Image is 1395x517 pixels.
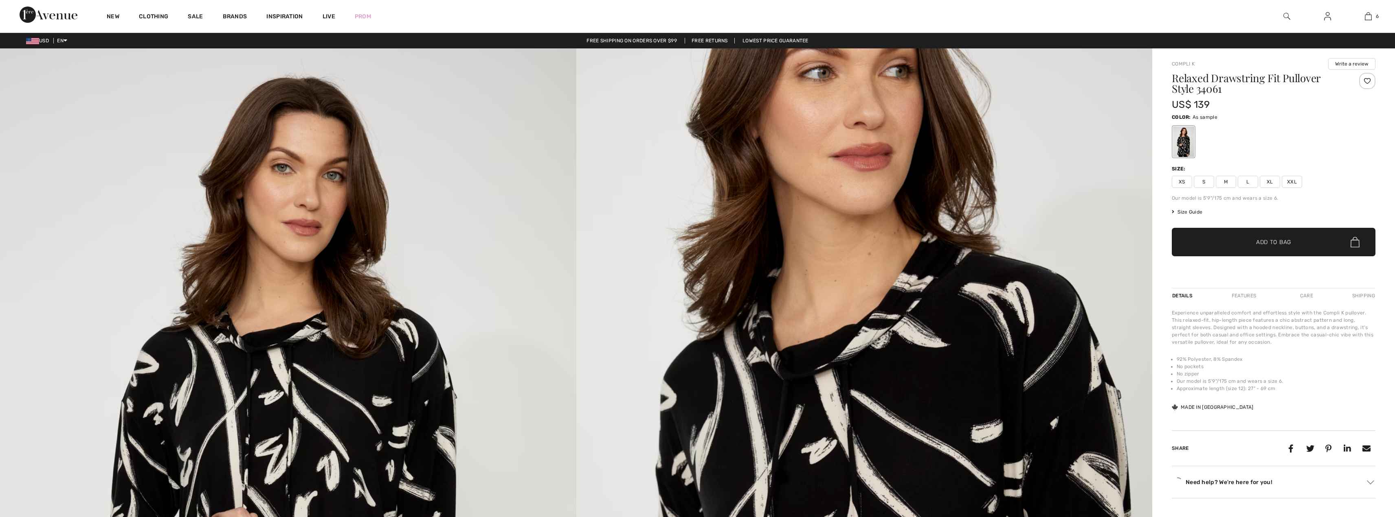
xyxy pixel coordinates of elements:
span: XS [1172,176,1192,188]
img: 1ère Avenue [20,7,77,23]
li: No zipper [1177,370,1375,377]
img: Arrow2.svg [1367,480,1374,484]
span: EN [57,38,67,44]
span: US$ 139 [1172,99,1210,110]
button: Write a review [1328,58,1375,70]
a: Compli K [1172,61,1195,67]
a: New [107,13,119,22]
div: As sample [1173,127,1194,157]
li: No pockets [1177,363,1375,370]
span: USD [26,38,52,44]
a: 6 [1348,11,1388,21]
div: Features [1225,288,1263,303]
span: Color: [1172,114,1191,120]
button: Add to Bag [1172,228,1375,256]
span: Size Guide [1172,208,1202,216]
a: Live [323,12,335,21]
a: Lowest Price Guarantee [736,38,815,44]
div: Shipping [1350,288,1375,303]
span: XXL [1282,176,1302,188]
img: US Dollar [26,38,39,44]
div: Details [1172,288,1195,303]
a: Brands [223,13,247,22]
img: search the website [1283,11,1290,21]
li: Our model is 5'9"/175 cm and wears a size 6. [1177,377,1375,385]
img: My Bag [1365,11,1372,21]
div: Size: [1172,165,1187,172]
div: Our model is 5'9"/175 cm and wears a size 6. [1172,194,1375,202]
span: XL [1260,176,1280,188]
img: My Info [1324,11,1331,21]
a: Sale [188,13,203,22]
img: Bag.svg [1351,237,1360,247]
div: Need help? We're here for you! [1172,476,1375,488]
div: Care [1293,288,1320,303]
div: Experience unparalleled comfort and effortless style with the Compli K pullover. This relaxed-fit... [1172,309,1375,346]
span: Share [1172,445,1189,451]
span: L [1238,176,1258,188]
h1: Relaxed Drawstring Fit Pullover Style 34061 [1172,73,1342,94]
li: Approximate length (size 12): 27" - 69 cm [1177,385,1375,392]
span: As sample [1193,114,1217,120]
a: Free Returns [685,38,735,44]
a: Free shipping on orders over $99 [580,38,683,44]
a: Clothing [139,13,168,22]
a: Prom [355,12,371,21]
span: M [1216,176,1236,188]
span: S [1194,176,1214,188]
li: 92% Polyester, 8% Spandex [1177,356,1375,363]
span: 6 [1376,13,1379,20]
span: Add to Bag [1256,238,1291,247]
span: Inspiration [266,13,303,22]
div: Made in [GEOGRAPHIC_DATA] [1172,404,1254,411]
a: Sign In [1318,11,1338,22]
